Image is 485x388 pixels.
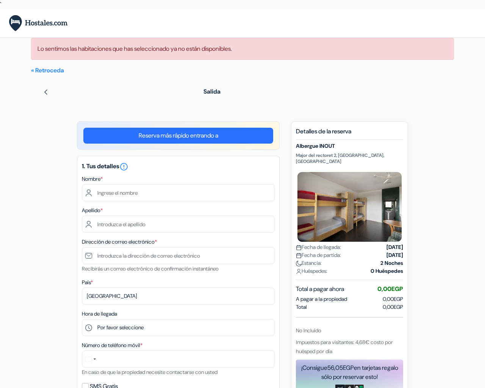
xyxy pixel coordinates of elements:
span: Fecha de partida: [296,251,341,259]
h5: Detalles de la reserva [296,128,403,140]
label: País [82,278,93,286]
span: Salida [203,88,221,95]
img: calendar.svg [296,253,302,258]
img: calendar.svg [296,245,302,250]
p: Major del rectoret 2, [GEOGRAPHIC_DATA], [GEOGRAPHIC_DATA] [296,152,403,164]
h5: 1. Tus detalles [82,162,275,171]
span: Total [296,303,307,311]
span: Total a pagar ahora [296,285,344,294]
a: error_outline [119,162,128,170]
strong: [DATE] [386,251,403,259]
span: 56,05EGP [327,364,354,372]
label: Hora de llegada [82,310,117,318]
input: Introduzca el apellido [82,216,275,233]
span: Impuestos para visitantes: 4,68€ costo por huésped por día [296,339,393,355]
span: 0,00EGP [383,296,403,302]
a: Reserva más rápido entrando a [83,128,273,144]
div: No Incluido [296,327,403,335]
label: Dirección de correo electrónico [82,238,157,246]
h5: Albergue INOUT [296,143,403,149]
i: error_outline [119,162,128,171]
span: 0,00EGP [383,303,403,311]
img: user_icon.svg [296,269,302,274]
strong: 0 Huéspedes [371,267,403,275]
div: Lo sentimos las habitaciones que has seleccionado ya no están disponibles. [31,38,454,60]
div: ¡Consigue en tarjetas regalo sólo por reservar esto! [296,363,403,382]
strong: 2 Noches [380,259,403,267]
a: « Retroceda [31,66,64,74]
img: left_arrow.svg [43,89,49,95]
strong: [DATE] [386,243,403,251]
label: Número de teléfono móvil [82,341,142,349]
span: Estancia: [296,259,322,267]
small: En caso de que la propiedad necesite contactarse con usted [82,369,217,375]
img: moon.svg [296,261,302,266]
small: Recibirás un correo electrónico de confirmación instantáneo [82,265,219,272]
input: Ingrese el nombre [82,184,275,201]
span: 0,00EGP [377,285,403,293]
label: Apellido [82,207,103,214]
img: Hostales.com [9,15,67,31]
button: Select country [82,351,100,367]
span: Huéspedes: [296,267,327,275]
label: Nombre [82,175,103,183]
span: A pagar a la propiedad [296,295,347,303]
input: Introduzca la dirección de correo electrónico [82,247,275,264]
span: Fecha de llegada: [296,243,341,251]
